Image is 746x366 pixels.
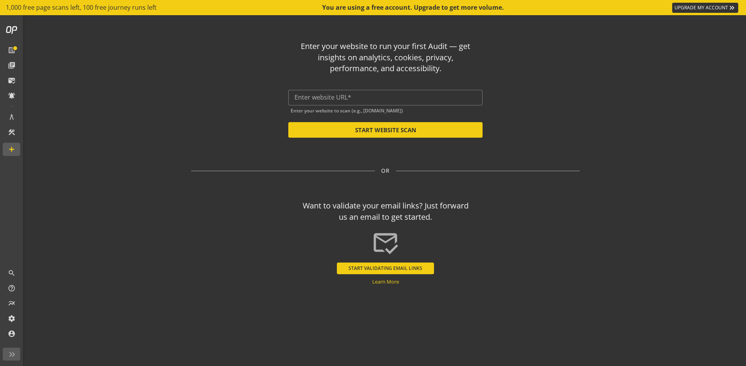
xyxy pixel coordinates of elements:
button: START WEBSITE SCAN [288,122,483,138]
span: 1,000 free page scans left, 100 free journey runs left [6,3,157,12]
mat-icon: list_alt [8,46,16,54]
mat-icon: keyboard_double_arrow_right [728,4,736,12]
mat-icon: search [8,269,16,277]
mat-icon: construction [8,128,16,136]
a: UPGRADE MY ACCOUNT [672,3,738,13]
mat-icon: mark_email_read [8,77,16,84]
span: OR [381,167,390,175]
mat-icon: settings [8,315,16,322]
div: Enter your website to run your first Audit — get insights on analytics, cookies, privacy, perform... [299,41,472,74]
div: You are using a free account. Upgrade to get more volume. [322,3,505,12]
input: Enter website URL* [295,94,476,101]
div: Want to validate your email links? Just forward us an email to get started. [299,200,472,222]
mat-icon: library_books [8,61,16,69]
mat-icon: add [8,145,16,153]
mat-icon: architecture [8,113,16,121]
mat-icon: mark_email_read [372,229,399,256]
mat-icon: help_outline [8,284,16,292]
a: Learn More [372,278,399,285]
mat-icon: account_circle [8,330,16,338]
mat-icon: notifications_active [8,92,16,100]
mat-hint: Enter your website to scan (e.g., [DOMAIN_NAME]) [291,106,403,114]
button: START VALIDATING EMAIL LINKS [337,263,434,274]
mat-icon: multiline_chart [8,299,16,307]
